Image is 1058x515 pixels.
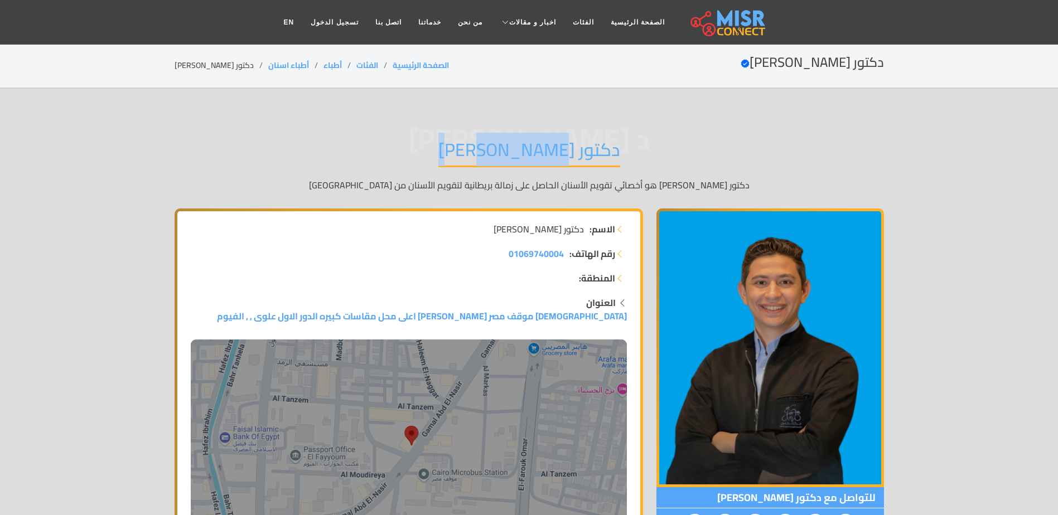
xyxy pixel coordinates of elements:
a: خدماتنا [410,12,450,33]
a: اتصل بنا [367,12,410,33]
span: للتواصل مع دكتور [PERSON_NAME] [656,487,884,508]
img: دكتور محمد مصطفى خليل [656,208,884,487]
strong: العنوان [586,294,616,311]
strong: الاسم: [590,222,615,236]
a: 01069740004 [509,247,564,260]
strong: رقم الهاتف: [569,247,615,260]
a: الصفحة الرئيسية [602,12,673,33]
li: دكتور [PERSON_NAME] [175,60,268,71]
h1: دكتور [PERSON_NAME] [438,139,620,167]
span: دكتور [PERSON_NAME] [494,222,584,236]
strong: المنطقة: [579,271,615,285]
a: الصفحة الرئيسية [393,58,449,72]
p: دكتور [PERSON_NAME] هو أخصائي تقويم الأسنان الحاصل على زمالة بريطانية لتقويم الأسنان من [GEOGRAPH... [175,178,884,192]
a: EN [276,12,303,33]
a: تسجيل الدخول [302,12,366,33]
a: أطباء اسنان [268,58,309,72]
h2: دكتور [PERSON_NAME] [741,55,884,71]
img: main.misr_connect [690,8,765,36]
a: اخبار و مقالات [491,12,564,33]
span: اخبار و مقالات [509,17,556,27]
a: أطباء [323,58,342,72]
a: الفئات [564,12,602,33]
svg: Verified account [741,59,750,68]
a: من نحن [450,12,491,33]
span: 01069740004 [509,245,564,262]
a: الفئات [356,58,378,72]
